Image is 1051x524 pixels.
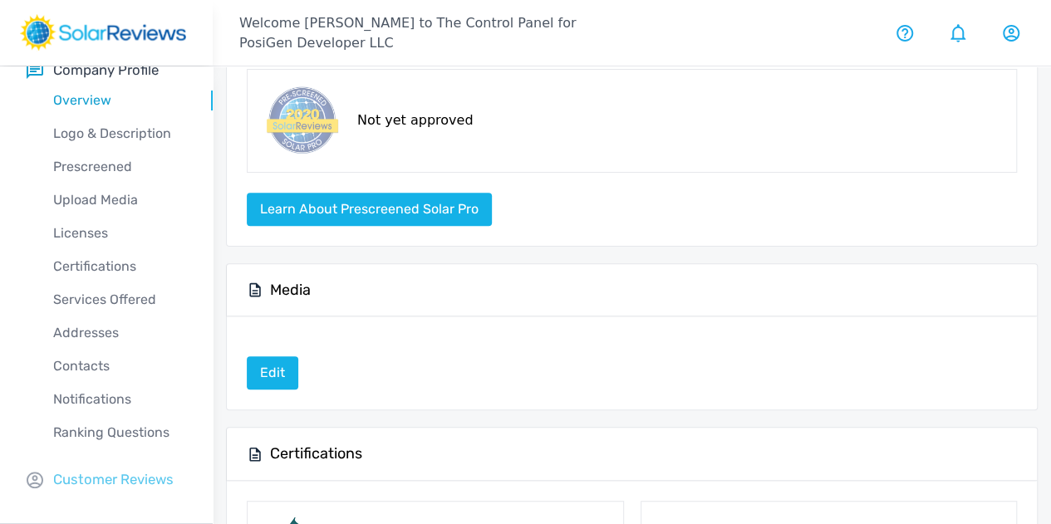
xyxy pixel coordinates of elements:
h5: Certifications [270,444,362,463]
img: prescreened-badge.png [261,83,341,159]
a: Licenses [27,217,213,250]
a: Contacts [27,350,213,383]
p: Overview [27,91,213,110]
a: Logo & Description [27,117,213,150]
p: Services Offered [27,290,213,310]
a: Edit [247,365,298,380]
p: Notifications [27,389,213,409]
p: Certifications [27,257,213,277]
a: Learn about Prescreened Solar Pro [247,201,492,217]
a: Addresses [27,316,213,350]
h5: Media [270,281,311,300]
p: Upload Media [27,190,213,210]
a: Ranking Questions [27,416,213,449]
p: Ranking Questions [27,423,213,443]
button: Learn about Prescreened Solar Pro [247,193,492,226]
p: Prescreened [27,157,213,177]
p: Licenses [27,223,213,243]
a: Services Offered [27,283,213,316]
p: Welcome [PERSON_NAME] to The Control Panel for PosiGen Developer LLC [239,13,632,53]
a: Certifications [27,250,213,283]
a: Prescreened [27,150,213,184]
p: Customer Reviews [53,469,174,490]
a: Upload Media [27,184,213,217]
p: Company Profile [53,60,159,81]
p: Not yet approved [357,110,473,130]
a: Notifications [27,383,213,416]
p: Contacts [27,356,213,376]
a: Edit [247,356,298,389]
p: Logo & Description [27,124,213,144]
a: Overview [27,84,213,117]
p: Addresses [27,323,213,343]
